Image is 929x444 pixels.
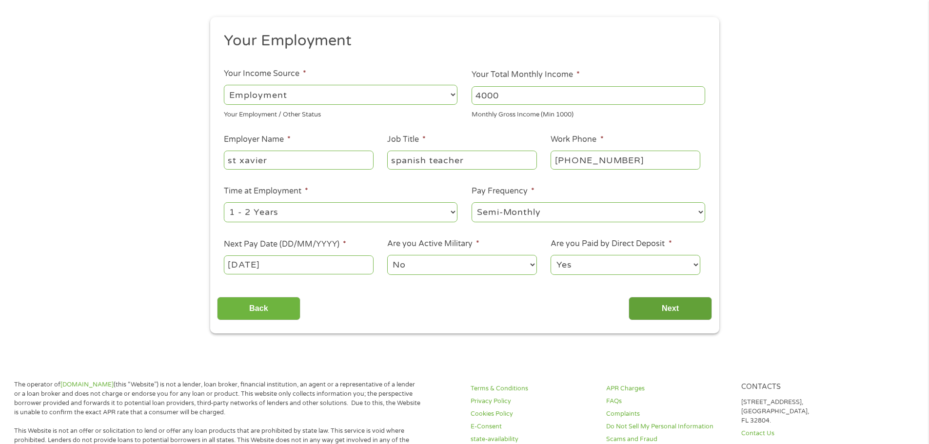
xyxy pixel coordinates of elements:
[741,383,865,392] h4: Contacts
[224,69,306,79] label: Your Income Source
[387,239,479,249] label: Are you Active Military
[741,398,865,425] p: [STREET_ADDRESS], [GEOGRAPHIC_DATA], FL 32804.
[387,151,536,169] input: Cashier
[471,422,594,431] a: E-Consent
[471,435,594,444] a: state-availability
[224,255,373,274] input: Use the arrow keys to pick a date
[471,384,594,393] a: Terms & Conditions
[629,297,712,321] input: Next
[14,380,421,417] p: The operator of (this “Website”) is not a lender, loan broker, financial institution, an agent or...
[472,107,705,120] div: Monthly Gross Income (Min 1000)
[224,186,308,196] label: Time at Employment
[551,151,700,169] input: (231) 754-4010
[472,70,580,80] label: Your Total Monthly Income
[606,397,730,406] a: FAQs
[606,435,730,444] a: Scams and Fraud
[224,31,698,51] h2: Your Employment
[741,429,865,438] a: Contact Us
[606,384,730,393] a: APR Charges
[472,186,534,196] label: Pay Frequency
[224,107,457,120] div: Your Employment / Other Status
[551,239,672,249] label: Are you Paid by Direct Deposit
[224,239,346,250] label: Next Pay Date (DD/MM/YYYY)
[471,409,594,419] a: Cookies Policy
[60,381,114,388] a: [DOMAIN_NAME]
[472,86,705,105] input: 1800
[217,297,300,321] input: Back
[606,422,730,431] a: Do Not Sell My Personal Information
[224,135,291,145] label: Employer Name
[387,135,426,145] label: Job Title
[471,397,594,406] a: Privacy Policy
[224,151,373,169] input: Walmart
[606,409,730,419] a: Complaints
[551,135,603,145] label: Work Phone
